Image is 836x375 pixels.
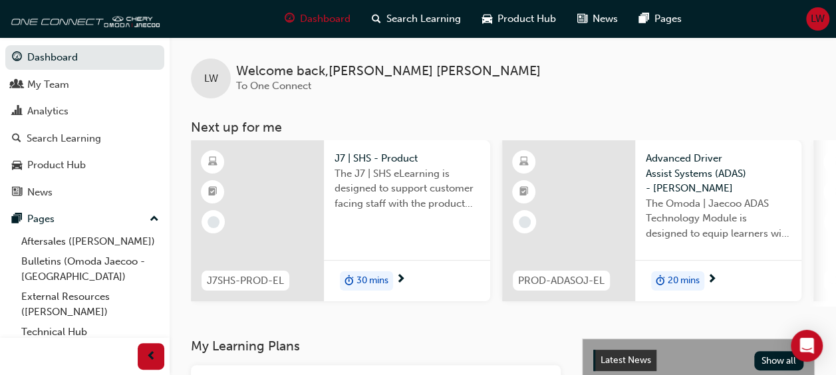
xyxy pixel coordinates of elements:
span: next-icon [707,274,717,286]
a: pages-iconPages [628,5,692,33]
div: News [27,185,53,200]
span: 20 mins [668,273,700,289]
span: guage-icon [285,11,295,27]
span: J7SHS-PROD-EL [207,273,284,289]
span: Search Learning [386,11,461,27]
div: Product Hub [27,158,86,173]
a: Product Hub [5,153,164,178]
div: Pages [27,211,55,227]
span: news-icon [577,11,587,27]
span: next-icon [396,274,406,286]
div: Analytics [27,104,69,119]
span: search-icon [372,11,381,27]
a: Technical Hub ([PERSON_NAME]) [16,322,164,357]
span: Latest News [601,354,651,366]
span: prev-icon [146,348,156,365]
span: search-icon [12,133,21,145]
button: Pages [5,207,164,231]
span: booktick-icon [208,184,217,201]
span: Welcome back , [PERSON_NAME] [PERSON_NAME] [236,64,541,79]
span: The Omoda | Jaecoo ADAS Technology Module is designed to equip learners with essential knowledge ... [646,196,791,241]
span: duration-icon [345,273,354,290]
span: Product Hub [497,11,556,27]
a: Aftersales ([PERSON_NAME]) [16,231,164,252]
div: Open Intercom Messenger [791,330,823,362]
button: Show all [754,351,804,370]
span: 30 mins [356,273,388,289]
div: Search Learning [27,131,101,146]
span: chart-icon [12,106,22,118]
img: oneconnect [7,5,160,32]
a: Analytics [5,99,164,124]
a: Dashboard [5,45,164,70]
span: booktick-icon [519,184,529,201]
span: PROD-ADASOJ-EL [518,273,605,289]
span: up-icon [150,211,159,228]
a: search-iconSearch Learning [361,5,472,33]
button: DashboardMy TeamAnalyticsSearch LearningProduct HubNews [5,43,164,207]
a: car-iconProduct Hub [472,5,567,33]
h3: Next up for me [170,120,836,135]
a: news-iconNews [567,5,628,33]
span: learningRecordVerb_NONE-icon [519,216,531,228]
a: Search Learning [5,126,164,151]
span: pages-icon [639,11,649,27]
h3: My Learning Plans [191,338,561,354]
a: My Team [5,72,164,97]
span: LW [204,71,218,86]
span: people-icon [12,79,22,91]
span: Pages [654,11,682,27]
span: learningResourceType_ELEARNING-icon [519,154,529,171]
span: LW [811,11,825,27]
span: To One Connect [236,80,311,92]
span: car-icon [482,11,492,27]
span: car-icon [12,160,22,172]
span: guage-icon [12,52,22,64]
span: news-icon [12,187,22,199]
span: News [593,11,618,27]
a: News [5,180,164,205]
span: learningResourceType_ELEARNING-icon [208,154,217,171]
a: External Resources ([PERSON_NAME]) [16,287,164,322]
a: Bulletins (Omoda Jaecoo - [GEOGRAPHIC_DATA]) [16,251,164,287]
a: Latest NewsShow all [593,350,803,371]
a: J7SHS-PROD-ELJ7 | SHS - ProductThe J7 | SHS eLearning is designed to support customer facing staf... [191,140,490,301]
span: learningRecordVerb_NONE-icon [208,216,219,228]
a: PROD-ADASOJ-ELAdvanced Driver Assist Systems (ADAS) - [PERSON_NAME]The Omoda | Jaecoo ADAS Techno... [502,140,801,301]
span: duration-icon [656,273,665,290]
span: Dashboard [300,11,350,27]
span: Advanced Driver Assist Systems (ADAS) - [PERSON_NAME] [646,151,791,196]
button: LW [806,7,829,31]
div: My Team [27,77,69,92]
span: The J7 | SHS eLearning is designed to support customer facing staff with the product and sales in... [335,166,480,211]
span: pages-icon [12,213,22,225]
a: guage-iconDashboard [274,5,361,33]
span: J7 | SHS - Product [335,151,480,166]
